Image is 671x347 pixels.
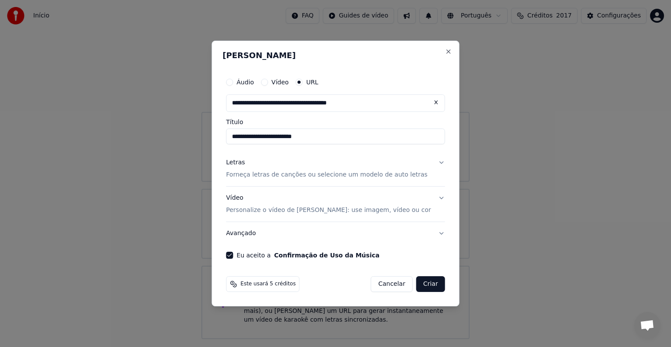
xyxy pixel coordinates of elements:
[416,276,445,292] button: Criar
[226,170,428,179] p: Forneça letras de canções ou selecione um modelo de auto letras
[226,206,431,215] p: Personalize o vídeo de [PERSON_NAME]: use imagem, vídeo ou cor
[223,52,449,59] h2: [PERSON_NAME]
[274,252,380,258] button: Eu aceito a
[226,194,431,215] div: Vídeo
[226,119,445,125] label: Título
[306,79,318,85] label: URL
[271,79,289,85] label: Vídeo
[226,158,245,167] div: Letras
[241,281,296,288] span: Este usará 5 créditos
[371,276,413,292] button: Cancelar
[226,187,445,222] button: VídeoPersonalize o vídeo de [PERSON_NAME]: use imagem, vídeo ou cor
[237,252,380,258] label: Eu aceito a
[237,79,254,85] label: Áudio
[226,151,445,186] button: LetrasForneça letras de canções ou selecione um modelo de auto letras
[226,222,445,245] button: Avançado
